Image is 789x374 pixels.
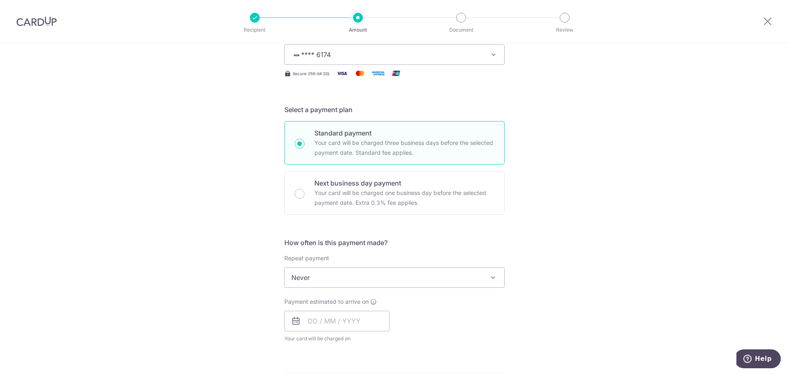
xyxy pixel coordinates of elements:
p: Your card will be charged one business day before the selected payment date. Extra 0.3% fee applies. [314,188,494,208]
input: DD / MM / YYYY [284,311,390,331]
p: Your card will be charged three business days before the selected payment date. Standard fee appl... [314,138,494,158]
label: Repeat payment [284,254,329,262]
span: Never [285,268,504,287]
img: VISA [291,52,301,58]
iframe: Opens a widget where you can find more information [736,349,781,370]
p: Recipient [224,26,285,34]
p: Standard payment [314,128,494,138]
span: Never [284,267,505,288]
h5: Select a payment plan [284,105,505,115]
img: Mastercard [352,68,368,78]
img: American Express [370,68,386,78]
span: Secure 256-bit SSL [293,70,330,77]
h5: How often is this payment made? [284,238,505,248]
p: Next business day payment [314,178,494,188]
span: Your card will be charged on [284,335,390,343]
p: Review [534,26,595,34]
p: Document [431,26,491,34]
p: Amount [328,26,388,34]
img: CardUp [16,16,57,26]
img: Visa [334,68,350,78]
img: Union Pay [388,68,404,78]
span: Payment estimated to arrive on [284,298,369,306]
